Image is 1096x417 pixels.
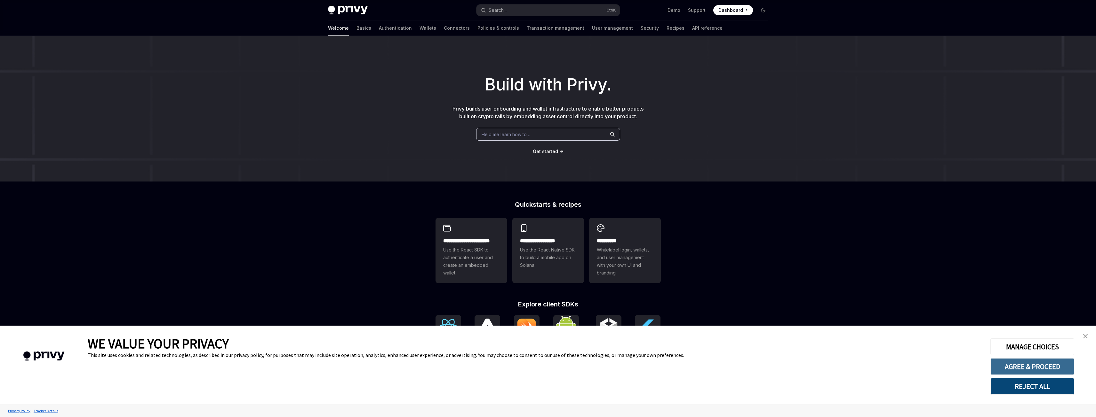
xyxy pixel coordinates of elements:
a: Android (Kotlin)Android (Kotlin) [553,315,582,348]
h2: Explore client SDKs [436,301,661,307]
a: Basics [356,20,371,36]
span: Privy builds user onboarding and wallet infrastructure to enable better products built on crypto ... [452,105,644,120]
a: API reference [692,20,723,36]
h2: Quickstarts & recipes [436,201,661,208]
a: Transaction management [527,20,584,36]
a: FlutterFlutter [635,315,660,348]
a: **** **** **** ***Use the React Native SDK to build a mobile app on Solana. [512,218,584,283]
button: Toggle dark mode [758,5,768,15]
span: WE VALUE YOUR PRIVACY [88,335,229,352]
img: Android (Kotlin) [556,316,576,340]
a: Authentication [379,20,412,36]
div: Search... [489,6,507,14]
button: Search...CtrlK [476,4,620,16]
h1: Build with Privy. [10,72,1086,97]
a: Support [688,7,706,13]
span: Use the React Native SDK to build a mobile app on Solana. [520,246,576,269]
img: Flutter [637,318,658,338]
a: Recipes [667,20,684,36]
a: Connectors [444,20,470,36]
button: AGREE & PROCEED [990,358,1074,375]
a: Tracker Details [32,405,60,416]
div: This site uses cookies and related technologies, as described in our privacy policy, for purposes... [88,352,981,358]
a: Get started [533,148,558,155]
a: Policies & controls [477,20,519,36]
img: dark logo [328,6,368,15]
a: React NativeReact Native [475,315,500,348]
span: Use the React SDK to authenticate a user and create an embedded wallet. [443,246,500,277]
span: Whitelabel login, wallets, and user management with your own UI and branding. [597,246,653,277]
a: Dashboard [713,5,753,15]
a: Security [641,20,659,36]
img: iOS (Swift) [516,318,537,337]
a: ReactReact [436,315,461,348]
span: Dashboard [718,7,743,13]
a: **** *****Whitelabel login, wallets, and user management with your own UI and branding. [589,218,661,283]
a: User management [592,20,633,36]
img: React Native [477,319,498,337]
button: REJECT ALL [990,378,1074,395]
a: Demo [668,7,680,13]
a: Wallets [420,20,436,36]
a: Privacy Policy [6,405,32,416]
a: UnityUnity [596,315,621,348]
span: Help me learn how to… [482,131,530,138]
img: company logo [10,342,78,370]
span: Get started [533,149,558,154]
img: Unity [598,318,619,338]
a: iOS (Swift)iOS (Swift) [514,315,540,348]
a: Welcome [328,20,349,36]
a: close banner [1079,330,1092,343]
span: Ctrl K [606,8,616,13]
img: close banner [1083,334,1088,338]
button: MANAGE CHOICES [990,338,1074,355]
img: React [438,319,459,337]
